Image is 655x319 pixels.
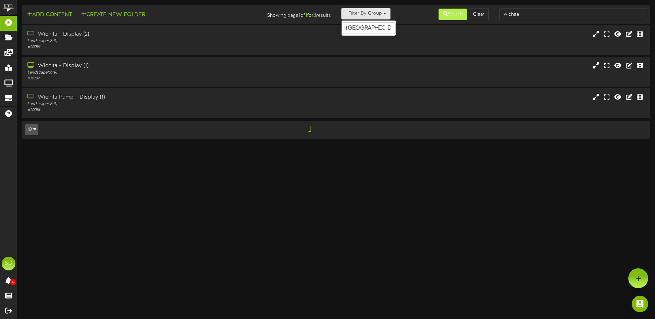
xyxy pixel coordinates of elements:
div: Wichita Pump - Display (1) [27,93,279,101]
span: 0 [10,279,16,285]
strong: 3 [313,12,316,18]
button: Add Content [25,11,74,19]
div: # 14389 [27,44,279,50]
div: # 14388 [27,107,279,113]
div: Landscape ( 16:9 ) [27,38,279,44]
button: Filter By Group [341,8,391,20]
div: SD [2,257,15,270]
button: Create New Folder [79,11,147,19]
div: Landscape ( 16:9 ) [27,101,279,107]
div: Wichita - Display (2) [27,30,279,38]
div: # 14387 [27,76,279,81]
button: Clear [469,9,489,20]
div: Open Intercom Messenger [632,296,648,312]
button: 10 [25,124,38,135]
div: Showing page of for results [231,8,336,20]
ul: Filter By Group [341,20,396,36]
button: Search [438,9,467,20]
strong: 1 [305,12,307,18]
input: -- Search Playlists by Name -- [499,9,647,20]
div: Wichita - Display (1) [27,62,279,70]
div: Landscape ( 16:9 ) [27,70,279,76]
strong: 1 [298,12,300,18]
span: 1 [307,125,313,133]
